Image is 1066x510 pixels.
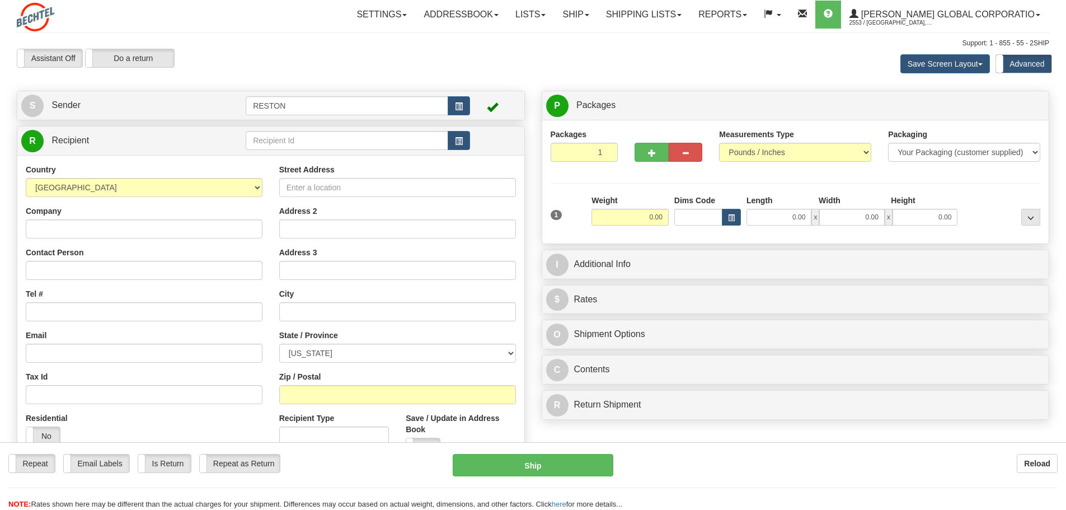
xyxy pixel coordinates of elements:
[26,164,56,175] label: Country
[8,500,31,508] span: NOTE:
[279,413,335,424] label: Recipient Type
[26,205,62,217] label: Company
[415,1,507,29] a: Addressbook
[86,49,174,67] label: Do a return
[348,1,415,29] a: Settings
[246,96,448,115] input: Sender Id
[138,455,191,472] label: Is Return
[996,55,1051,73] label: Advanced
[849,17,933,29] span: 2553 / [GEOGRAPHIC_DATA], [PERSON_NAME]
[885,209,893,226] span: x
[21,94,246,117] a: S Sender
[841,1,1049,29] a: [PERSON_NAME] Global Corporatio 2553 / [GEOGRAPHIC_DATA], [PERSON_NAME]
[546,254,569,276] span: I
[591,195,617,206] label: Weight
[17,39,1049,48] div: Support: 1 - 855 - 55 - 2SHIP
[279,178,516,197] input: Enter a location
[246,131,448,150] input: Recipient Id
[546,288,569,311] span: $
[279,330,338,341] label: State / Province
[891,195,915,206] label: Height
[279,288,294,300] label: City
[406,438,440,456] label: No
[546,358,1045,381] a: CContents
[598,1,690,29] a: Shipping lists
[900,54,990,73] button: Save Screen Layout
[811,209,819,226] span: x
[546,253,1045,276] a: IAdditional Info
[200,455,280,472] label: Repeat as Return
[551,129,587,140] label: Packages
[1040,198,1065,312] iframe: chat widget
[690,1,755,29] a: Reports
[576,100,616,110] span: Packages
[546,359,569,381] span: C
[26,427,60,445] label: No
[546,323,1045,346] a: OShipment Options
[1024,459,1050,468] b: Reload
[279,247,317,258] label: Address 3
[546,94,1045,117] a: P Packages
[26,288,43,300] label: Tel #
[858,10,1035,19] span: [PERSON_NAME] Global Corporatio
[819,195,840,206] label: Width
[17,49,82,67] label: Assistant Off
[746,195,773,206] label: Length
[546,288,1045,311] a: $Rates
[719,129,794,140] label: Measurements Type
[279,205,317,217] label: Address 2
[26,247,83,258] label: Contact Person
[546,394,569,417] span: R
[64,455,129,472] label: Email Labels
[26,413,68,424] label: Residential
[674,195,715,206] label: Dims Code
[51,135,89,145] span: Recipient
[554,1,597,29] a: Ship
[1021,209,1040,226] div: ...
[406,413,515,435] label: Save / Update in Address Book
[551,210,562,220] span: 1
[21,95,44,117] span: S
[9,455,55,472] label: Repeat
[26,371,48,382] label: Tax Id
[21,130,44,152] span: R
[546,324,569,346] span: O
[507,1,554,29] a: Lists
[453,454,613,476] button: Ship
[26,330,46,341] label: Email
[1017,454,1058,473] button: Reload
[888,129,927,140] label: Packaging
[279,371,321,382] label: Zip / Postal
[552,500,566,508] a: here
[51,100,81,110] span: Sender
[546,394,1045,417] a: RReturn Shipment
[546,95,569,117] span: P
[17,3,54,31] img: logo2553.jpg
[21,129,221,152] a: R Recipient
[279,164,335,175] label: Street Address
